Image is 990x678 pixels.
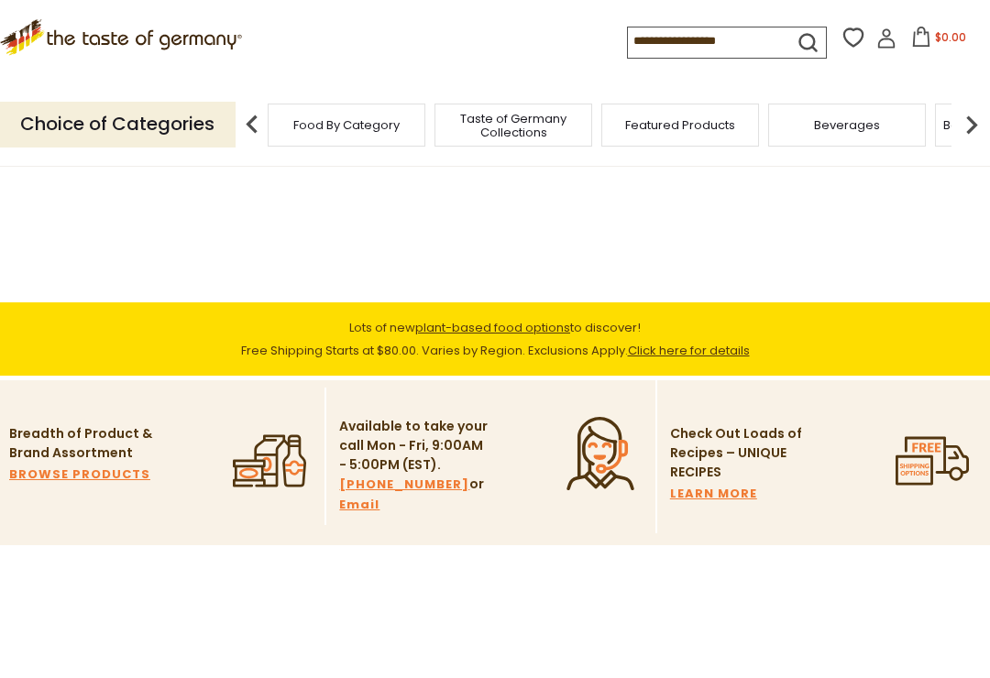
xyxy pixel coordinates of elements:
[339,475,469,495] a: [PHONE_NUMBER]
[935,29,966,45] span: $0.00
[234,106,270,143] img: previous arrow
[9,465,150,485] a: BROWSE PRODUCTS
[953,106,990,143] img: next arrow
[670,424,803,482] p: Check Out Loads of Recipes – UNIQUE RECIPES
[900,27,978,54] button: $0.00
[625,118,735,132] a: Featured Products
[814,118,880,132] a: Beverages
[440,112,587,139] a: Taste of Germany Collections
[670,484,757,504] a: LEARN MORE
[293,118,400,132] a: Food By Category
[339,495,379,515] a: Email
[628,342,750,359] a: Click here for details
[241,319,750,359] span: Lots of new to discover! Free Shipping Starts at $80.00. Varies by Region. Exclusions Apply.
[415,319,570,336] a: plant-based food options
[339,417,490,515] p: Available to take your call Mon - Fri, 9:00AM - 5:00PM (EST). or
[9,424,160,463] p: Breadth of Product & Brand Assortment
